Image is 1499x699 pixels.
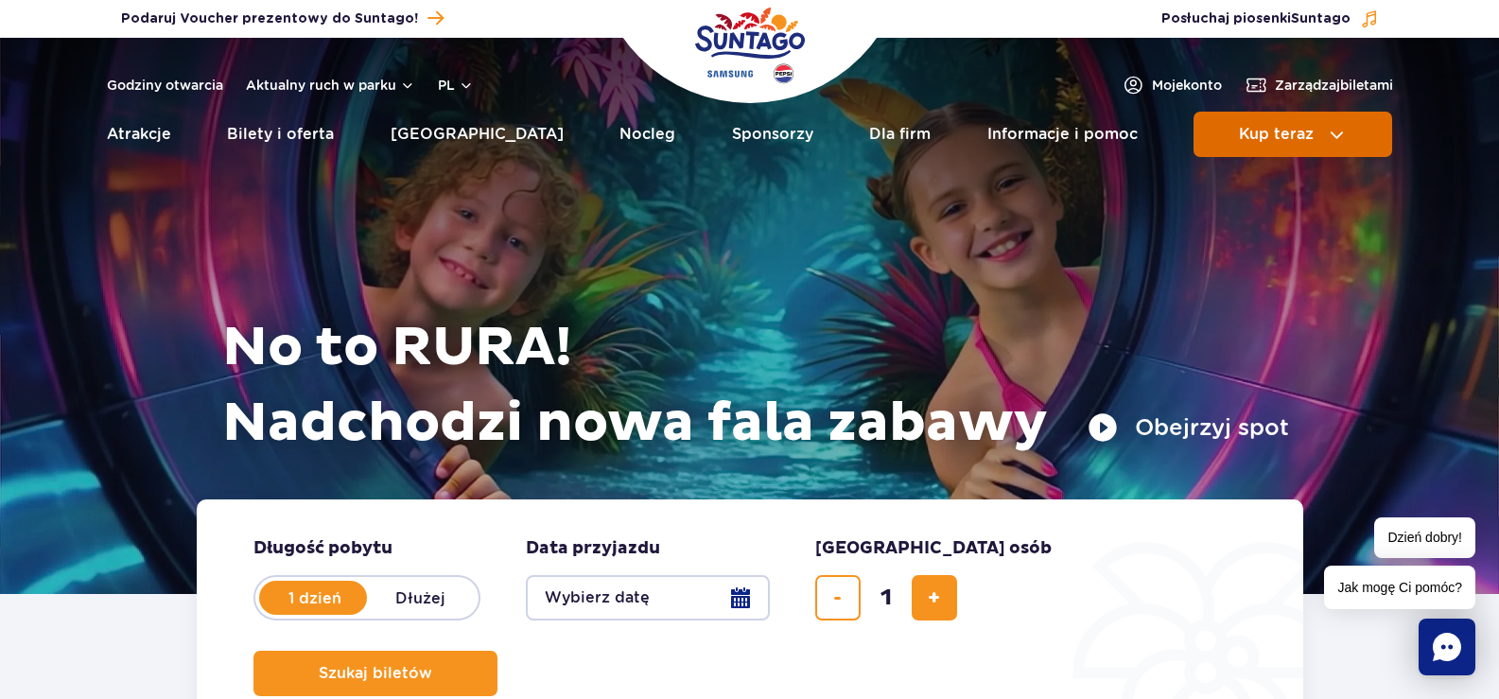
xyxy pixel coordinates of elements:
[1122,74,1222,96] a: Mojekonto
[526,537,660,560] span: Data przyjazdu
[1194,112,1392,157] button: Kup teraz
[227,112,334,157] a: Bilety i oferta
[1239,126,1314,143] span: Kup teraz
[121,9,418,28] span: Podaruj Voucher prezentowy do Suntago!
[107,76,223,95] a: Godziny otwarcia
[319,665,432,682] span: Szukaj biletów
[1245,74,1393,96] a: Zarządzajbiletami
[1324,566,1475,609] span: Jak mogę Ci pomóc?
[1419,619,1475,675] div: Chat
[732,112,813,157] a: Sponsorzy
[815,575,861,620] button: usuń bilet
[912,575,957,620] button: dodaj bilet
[367,578,475,618] label: Dłużej
[1374,517,1475,558] span: Dzień dobry!
[1088,412,1289,443] button: Obejrzyj spot
[1275,76,1393,95] span: Zarządzaj biletami
[1161,9,1379,28] button: Posłuchaj piosenkiSuntago
[121,6,444,31] a: Podaruj Voucher prezentowy do Suntago!
[253,537,392,560] span: Długość pobytu
[107,112,171,157] a: Atrakcje
[253,651,497,696] button: Szukaj biletów
[246,78,415,93] button: Aktualny ruch w parku
[1291,12,1351,26] span: Suntago
[391,112,564,157] a: [GEOGRAPHIC_DATA]
[869,112,931,157] a: Dla firm
[261,578,369,618] label: 1 dzień
[1152,76,1222,95] span: Moje konto
[526,575,770,620] button: Wybierz datę
[438,76,474,95] button: pl
[1161,9,1351,28] span: Posłuchaj piosenki
[815,537,1052,560] span: [GEOGRAPHIC_DATA] osób
[987,112,1138,157] a: Informacje i pomoc
[863,575,909,620] input: liczba biletów
[619,112,675,157] a: Nocleg
[222,310,1289,462] h1: No to RURA! Nadchodzi nowa fala zabawy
